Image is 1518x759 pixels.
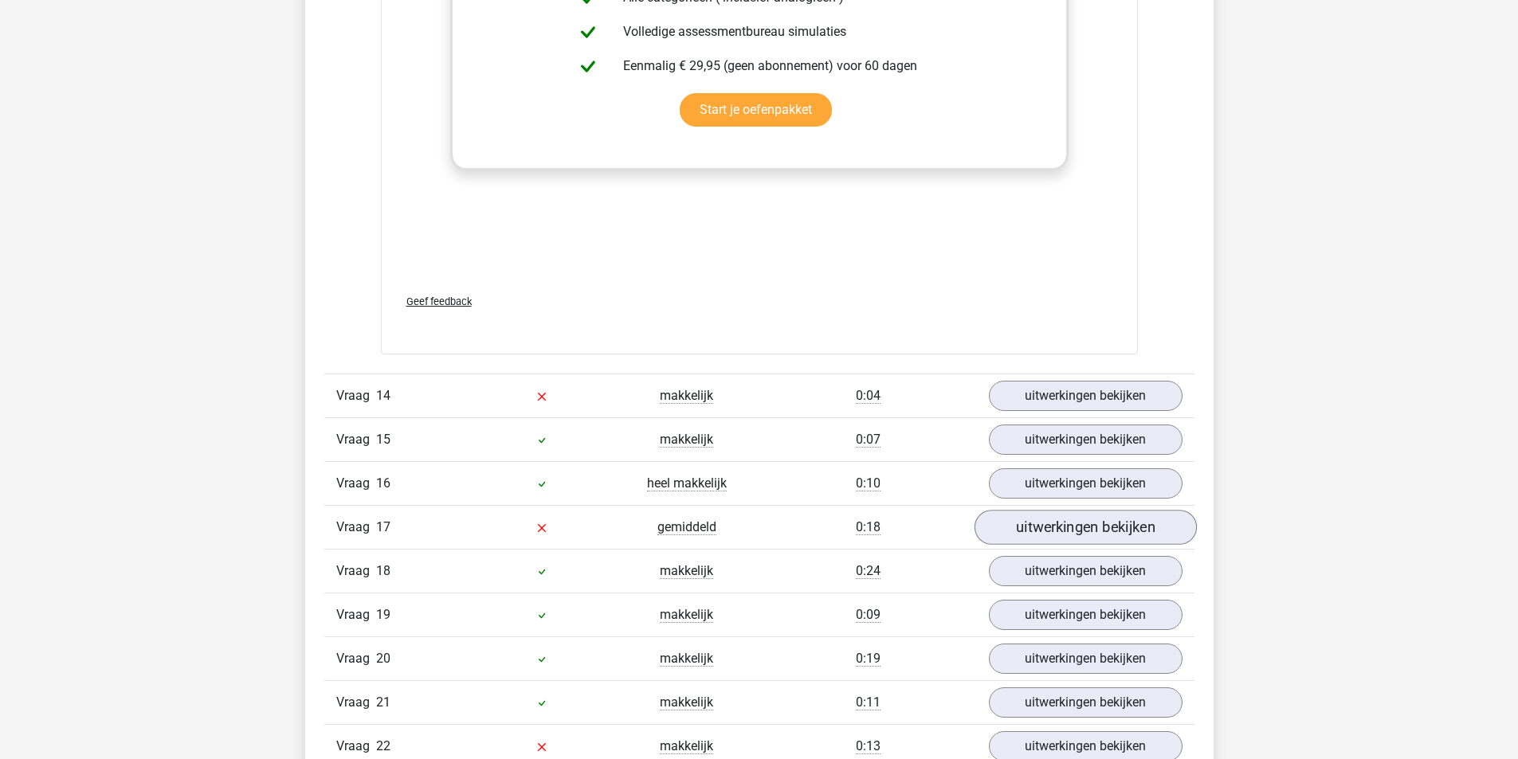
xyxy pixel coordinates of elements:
span: 21 [376,694,390,710]
span: 0:19 [856,651,881,667]
span: makkelijk [660,651,713,667]
span: 15 [376,432,390,447]
span: Geef feedback [406,295,472,307]
a: uitwerkingen bekijken [989,468,1183,499]
span: 0:11 [856,694,881,710]
span: 0:09 [856,607,881,623]
span: 20 [376,651,390,666]
span: 17 [376,519,390,534]
span: Vraag [336,649,376,668]
span: 14 [376,388,390,403]
span: 0:13 [856,738,881,754]
span: 19 [376,607,390,622]
span: 0:07 [856,432,881,448]
span: Vraag [336,518,376,537]
a: uitwerkingen bekijken [989,381,1183,411]
span: Vraag [336,693,376,712]
a: Start je oefenpakket [680,93,832,127]
span: 0:18 [856,519,881,535]
span: Vraag [336,737,376,756]
span: makkelijk [660,563,713,579]
span: makkelijk [660,432,713,448]
span: Vraag [336,474,376,493]
span: makkelijk [660,694,713,710]
span: Vraag [336,561,376,581]
a: uitwerkingen bekijken [989,600,1183,630]
a: uitwerkingen bekijken [974,510,1196,545]
span: 0:24 [856,563,881,579]
span: 0:10 [856,475,881,491]
span: 22 [376,738,390,753]
span: makkelijk [660,607,713,623]
a: uitwerkingen bekijken [989,687,1183,718]
span: makkelijk [660,738,713,754]
span: Vraag [336,430,376,449]
span: Vraag [336,386,376,405]
span: gemiddeld [657,519,716,535]
span: heel makkelijk [647,475,727,491]
span: 0:04 [856,388,881,404]
span: 18 [376,563,390,578]
a: uitwerkingen bekijken [989,556,1183,586]
span: Vraag [336,605,376,624]
span: 16 [376,475,390,491]
span: makkelijk [660,388,713,404]
a: uitwerkingen bekijken [989,424,1183,455]
a: uitwerkingen bekijken [989,644,1183,674]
